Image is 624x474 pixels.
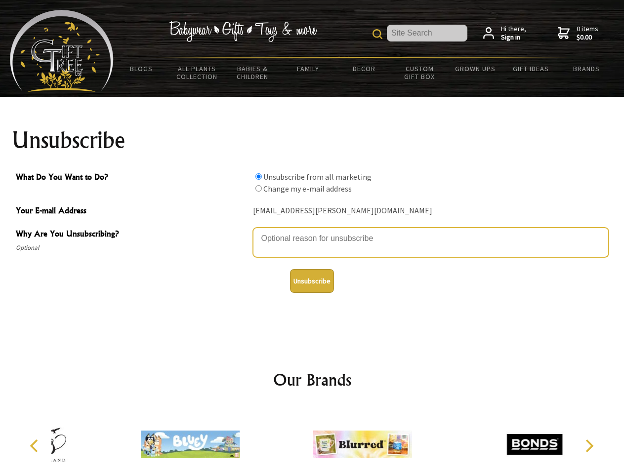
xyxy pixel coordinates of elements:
button: Previous [25,435,46,457]
h1: Unsubscribe [12,128,613,152]
input: Site Search [387,25,467,41]
button: Next [578,435,600,457]
input: What Do You Want to Do? [255,173,262,180]
img: product search [373,29,382,39]
a: Family [281,58,336,79]
span: Hi there, [501,25,526,42]
a: All Plants Collection [169,58,225,87]
div: [EMAIL_ADDRESS][PERSON_NAME][DOMAIN_NAME] [253,203,609,219]
a: Hi there,Sign in [483,25,526,42]
a: Custom Gift Box [392,58,448,87]
a: BLOGS [114,58,169,79]
img: Babywear - Gifts - Toys & more [169,21,317,42]
label: Unsubscribe from all marketing [263,172,372,182]
a: Grown Ups [447,58,503,79]
strong: $0.00 [577,33,598,42]
label: Change my e-mail address [263,184,352,194]
textarea: Why Are You Unsubscribing? [253,228,609,257]
a: Babies & Children [225,58,281,87]
img: Babyware - Gifts - Toys and more... [10,10,114,92]
a: Gift Ideas [503,58,559,79]
span: What Do You Want to Do? [16,171,248,185]
span: Your E-mail Address [16,204,248,219]
input: What Do You Want to Do? [255,185,262,192]
span: Optional [16,242,248,254]
a: Brands [559,58,615,79]
a: 0 items$0.00 [558,25,598,42]
a: Decor [336,58,392,79]
span: Why Are You Unsubscribing? [16,228,248,242]
strong: Sign in [501,33,526,42]
button: Unsubscribe [290,269,334,293]
span: 0 items [577,24,598,42]
h2: Our Brands [20,368,605,392]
